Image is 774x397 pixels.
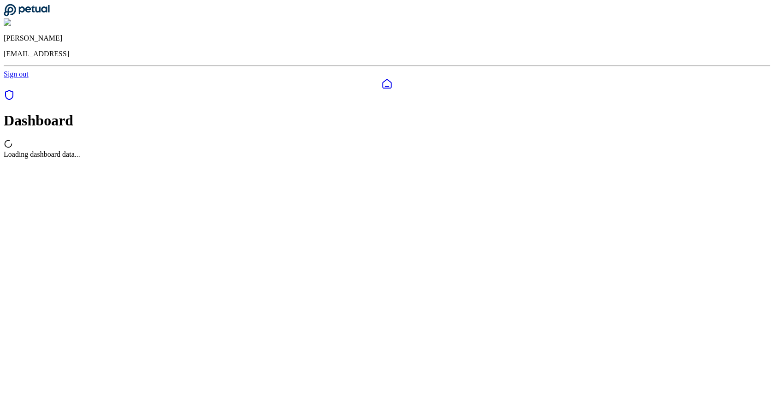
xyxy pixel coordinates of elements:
[4,78,770,89] a: Dashboard
[4,50,770,58] p: [EMAIL_ADDRESS]
[4,94,15,102] a: SOC 1 Reports
[4,70,29,78] a: Sign out
[4,34,770,42] p: [PERSON_NAME]
[4,112,770,129] h1: Dashboard
[4,10,50,18] a: Go to Dashboard
[4,18,48,27] img: Snir Kodesh
[4,150,770,159] div: Loading dashboard data...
